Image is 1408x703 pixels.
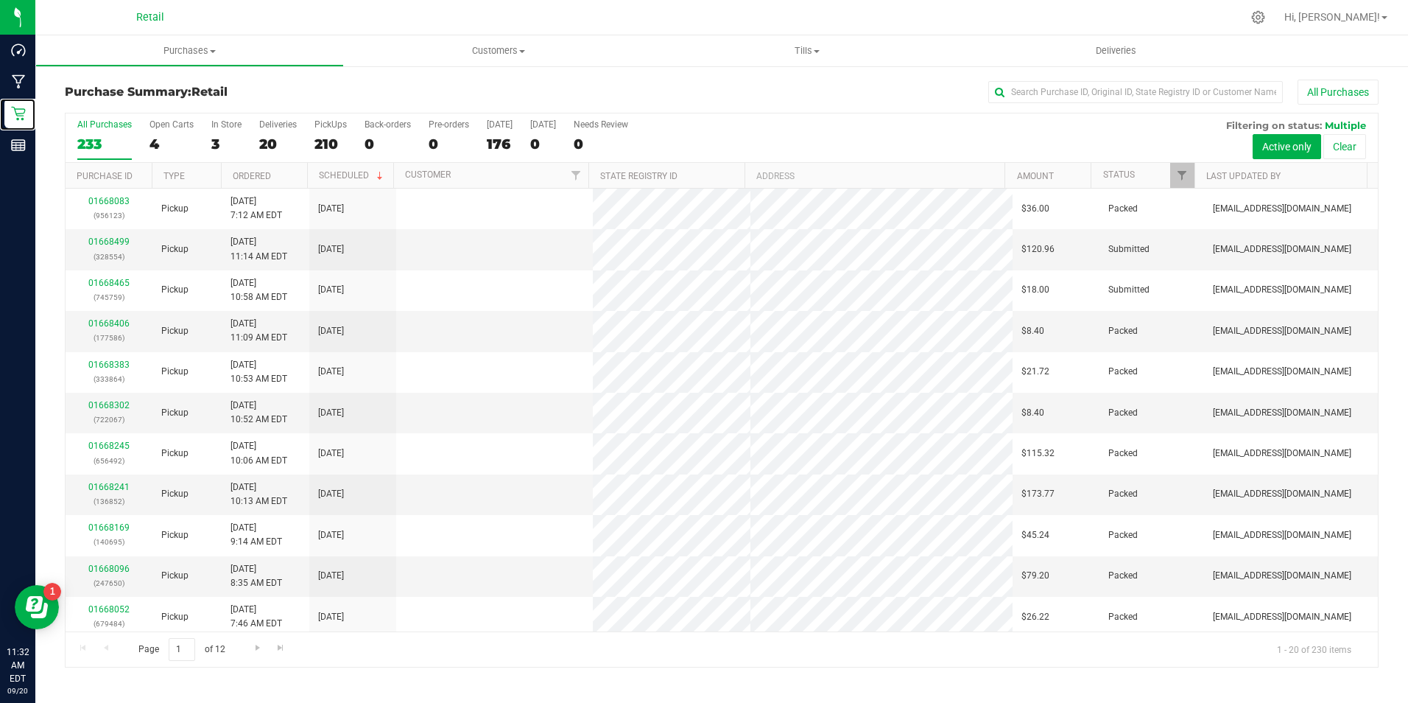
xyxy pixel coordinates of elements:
span: [DATE] [318,447,344,461]
iframe: Resource center [15,585,59,629]
span: $26.22 [1021,610,1049,624]
a: Go to the last page [270,638,292,658]
div: Back-orders [365,119,411,130]
button: All Purchases [1298,80,1379,105]
a: Type [163,171,185,181]
span: [DATE] [318,202,344,216]
span: Packed [1108,528,1138,542]
p: (656492) [74,454,144,468]
a: Tills [653,35,962,66]
span: Packed [1108,406,1138,420]
span: [DATE] 7:46 AM EDT [230,603,282,631]
div: All Purchases [77,119,132,130]
div: 4 [149,136,194,153]
span: [DATE] [318,365,344,379]
span: $8.40 [1021,324,1044,338]
div: [DATE] [487,119,513,130]
p: 11:32 AM EDT [7,646,29,685]
p: 09/20 [7,685,29,696]
span: $18.00 [1021,283,1049,297]
span: Pickup [161,610,189,624]
span: Deliveries [1076,44,1156,57]
span: [DATE] [318,406,344,420]
iframe: Resource center unread badge [43,583,61,601]
span: [EMAIL_ADDRESS][DOMAIN_NAME] [1213,283,1351,297]
div: 176 [487,136,513,153]
inline-svg: Dashboard [11,43,26,57]
span: [DATE] 10:13 AM EDT [230,480,287,508]
a: Amount [1017,171,1054,181]
div: 0 [365,136,411,153]
div: 0 [530,136,556,153]
a: 01668052 [88,604,130,615]
div: Deliveries [259,119,297,130]
th: Address [745,163,1004,189]
span: [DATE] [318,528,344,542]
span: [DATE] 11:09 AM EDT [230,317,287,345]
span: Pickup [161,528,189,542]
div: Needs Review [574,119,628,130]
span: [DATE] 7:12 AM EDT [230,195,282,223]
span: [DATE] [318,242,344,256]
span: [DATE] 10:06 AM EDT [230,439,287,467]
span: Packed [1108,569,1138,583]
span: $21.72 [1021,365,1049,379]
span: [DATE] 8:35 AM EDT [230,562,282,590]
a: Scheduled [319,170,386,181]
span: Retail [191,85,228,99]
span: Pickup [161,569,189,583]
span: Pickup [161,324,189,338]
span: Pickup [161,283,189,297]
a: Purchase ID [77,171,133,181]
span: Retail [136,11,164,24]
inline-svg: Reports [11,138,26,153]
a: Ordered [233,171,271,181]
a: Last Updated By [1206,171,1281,181]
button: Active only [1253,134,1321,159]
a: 01668302 [88,400,130,410]
span: Packed [1108,610,1138,624]
span: [EMAIL_ADDRESS][DOMAIN_NAME] [1213,242,1351,256]
a: 01668383 [88,360,130,370]
a: 01668465 [88,278,130,288]
span: [DATE] [318,283,344,297]
div: [DATE] [530,119,556,130]
div: 3 [211,136,242,153]
a: 01668245 [88,441,130,451]
span: [DATE] [318,610,344,624]
span: Customers [344,44,652,57]
p: (177586) [74,331,144,345]
input: 1 [169,638,195,661]
a: 01668499 [88,237,130,247]
span: 1 - 20 of 230 items [1265,638,1363,660]
span: Packed [1108,447,1138,461]
span: $79.20 [1021,569,1049,583]
span: Submitted [1108,242,1150,256]
a: 01668096 [88,564,130,574]
a: Filter [564,163,588,188]
span: Packed [1108,324,1138,338]
span: [EMAIL_ADDRESS][DOMAIN_NAME] [1213,447,1351,461]
p: (328554) [74,250,144,264]
span: [DATE] 10:53 AM EDT [230,358,287,386]
span: Multiple [1325,119,1366,131]
span: $45.24 [1021,528,1049,542]
span: Submitted [1108,283,1150,297]
a: 01668083 [88,196,130,206]
span: Pickup [161,406,189,420]
span: Tills [654,44,961,57]
inline-svg: Retail [11,106,26,121]
span: [EMAIL_ADDRESS][DOMAIN_NAME] [1213,406,1351,420]
span: Packed [1108,365,1138,379]
a: 01668406 [88,318,130,329]
a: 01668241 [88,482,130,492]
span: [EMAIL_ADDRESS][DOMAIN_NAME] [1213,610,1351,624]
span: Packed [1108,487,1138,501]
div: 0 [429,136,469,153]
span: [EMAIL_ADDRESS][DOMAIN_NAME] [1213,202,1351,216]
inline-svg: Manufacturing [11,74,26,89]
p: (679484) [74,617,144,631]
span: $36.00 [1021,202,1049,216]
span: $115.32 [1021,447,1055,461]
p: (956123) [74,209,144,223]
